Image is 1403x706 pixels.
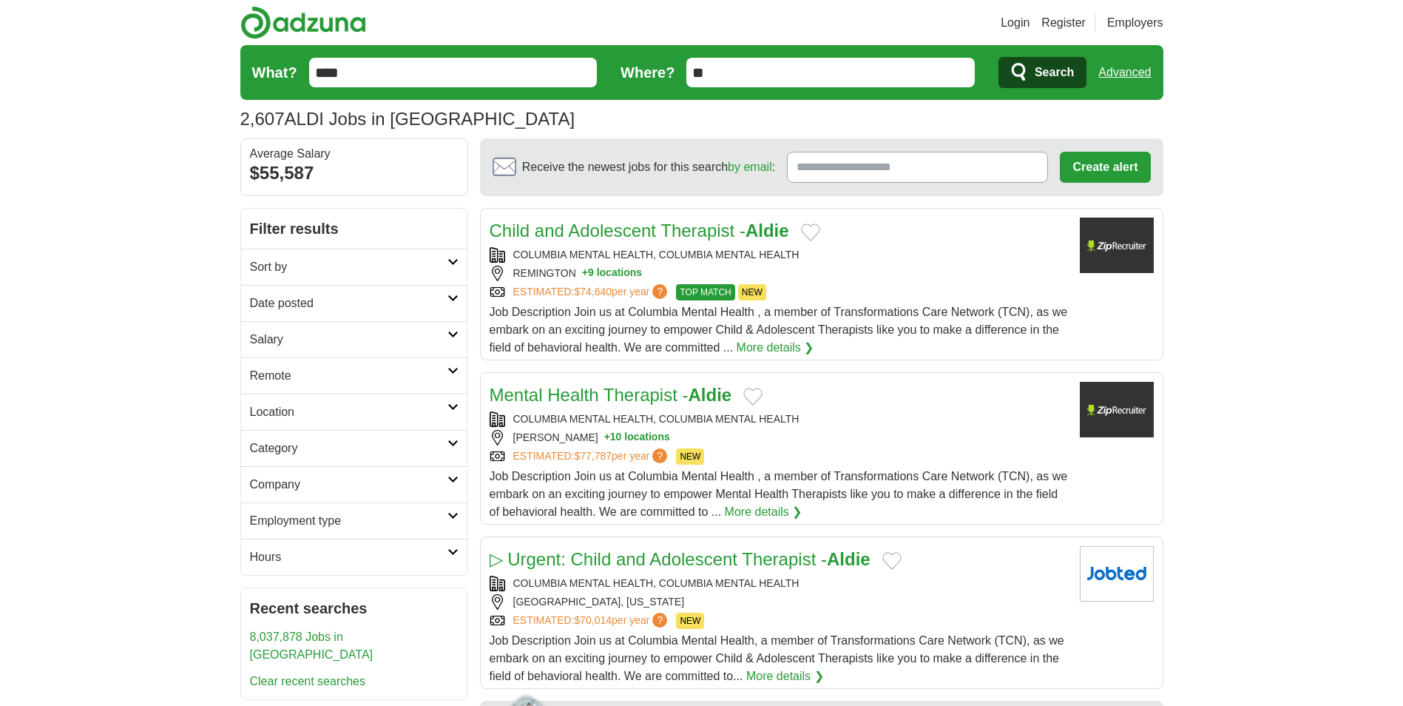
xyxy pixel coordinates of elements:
div: COLUMBIA MENTAL HEALTH, COLUMBIA MENTAL HEALTH [490,411,1068,427]
div: $55,587 [250,160,459,186]
div: COLUMBIA MENTAL HEALTH, COLUMBIA MENTAL HEALTH [490,576,1068,591]
a: Sort by [241,249,467,285]
span: ? [652,284,667,299]
div: [PERSON_NAME] [490,430,1068,446]
a: More details ❯ [737,339,814,357]
h2: Location [250,403,447,421]
label: What? [252,61,297,84]
a: Mental Health Therapist -Aldie [490,385,732,405]
button: Add to favorite jobs [801,223,820,241]
span: + [604,430,610,446]
button: +10 locations [604,430,670,446]
a: Remote [241,357,467,394]
h2: Recent searches [250,597,459,619]
span: Job Description Join us at Columbia Mental Health , a member of Transformations Care Network (TCN... [490,306,1068,354]
button: Search [998,57,1086,88]
img: Company logo [1080,218,1154,273]
span: $74,640 [574,286,612,297]
a: Location [241,394,467,430]
span: NEW [676,448,704,465]
strong: Aldie [827,549,870,569]
strong: Aldie [689,385,732,405]
span: Job Description Join us at Columbia Mental Health, a member of Transformations Care Network (TCN)... [490,634,1064,682]
h2: Employment type [250,512,447,530]
a: 8,037,878 Jobs in [GEOGRAPHIC_DATA] [250,631,373,661]
img: Company logo [1080,382,1154,437]
span: ? [652,448,667,463]
a: Advanced [1098,58,1151,87]
span: NEW [676,613,704,629]
a: ▷ Urgent: Child and Adolescent Therapist -Aldie [490,549,870,569]
div: COLUMBIA MENTAL HEALTH, COLUMBIA MENTAL HEALTH [490,247,1068,263]
div: [GEOGRAPHIC_DATA], [US_STATE] [490,594,1068,610]
span: NEW [738,284,766,300]
h2: Filter results [241,209,467,249]
img: Adzuna logo [240,6,366,39]
span: + [582,266,588,281]
a: Hours [241,539,467,575]
h2: Category [250,440,447,457]
span: Receive the newest jobs for this search : [522,158,775,176]
a: More details ❯ [746,668,824,685]
div: Average Salary [250,148,459,160]
span: 2,607 [240,106,285,132]
label: Where? [621,61,675,84]
h2: Salary [250,331,447,349]
a: by email [728,161,772,173]
button: Create alert [1060,152,1150,183]
a: ESTIMATED:$70,014per year? [513,613,671,629]
div: REMINGTON [490,266,1068,281]
a: Category [241,430,467,466]
span: $77,787 [574,450,612,462]
a: Employers [1107,14,1163,32]
a: Salary [241,321,467,357]
strong: Aldie [746,221,789,241]
h2: Sort by [250,258,447,276]
h1: ALDI Jobs in [GEOGRAPHIC_DATA] [240,109,575,129]
button: +9 locations [582,266,642,281]
a: Login [1001,14,1030,32]
img: Company logo [1080,546,1154,602]
a: Child and Adolescent Therapist -Aldie [490,221,789,241]
h2: Date posted [250,295,447,312]
a: Date posted [241,285,467,321]
button: Add to favorite jobs [882,552,902,570]
h2: Company [250,476,447,494]
a: ESTIMATED:$74,640per year? [513,284,671,300]
h2: Hours [250,548,447,566]
a: More details ❯ [725,503,802,521]
button: Add to favorite jobs [743,388,763,406]
h2: Remote [250,367,447,385]
a: Clear recent searches [250,675,366,687]
a: Employment type [241,502,467,539]
a: Company [241,466,467,502]
span: TOP MATCH [676,284,734,300]
span: $70,014 [574,614,612,626]
a: ESTIMATED:$77,787per year? [513,448,671,465]
a: Register [1041,14,1086,32]
span: Search [1035,58,1074,87]
span: Job Description Join us at Columbia Mental Health , a member of Transformations Care Network (TCN... [490,470,1068,518]
span: ? [652,613,667,628]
